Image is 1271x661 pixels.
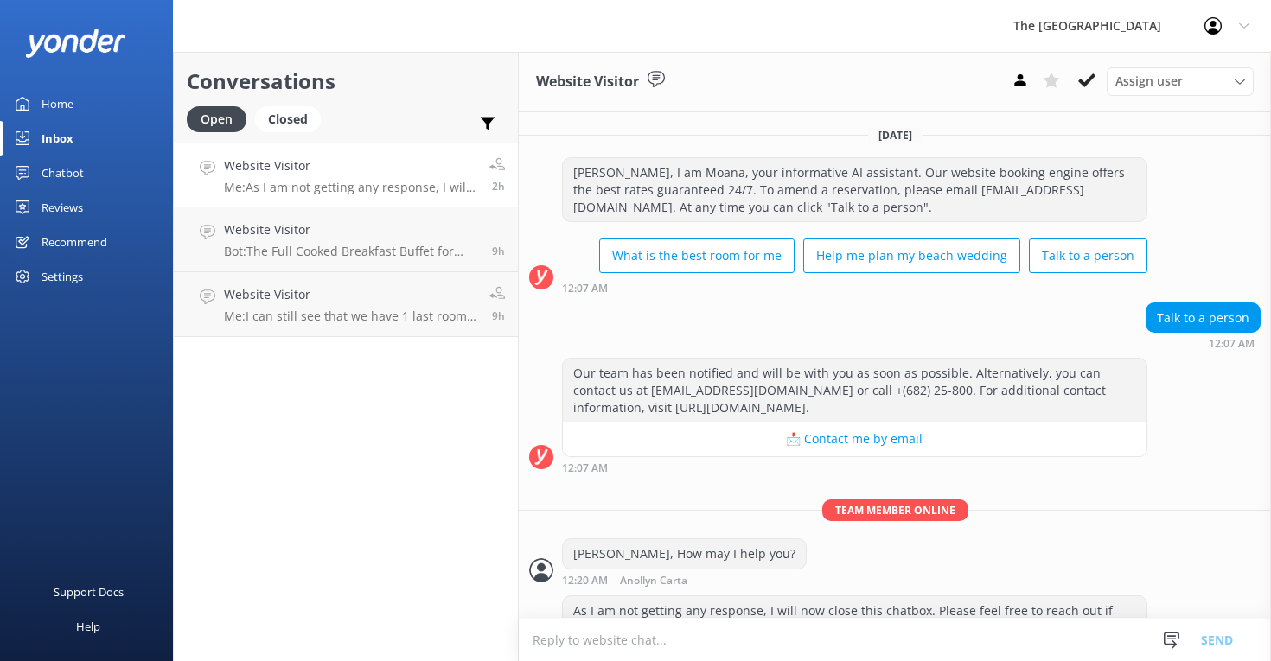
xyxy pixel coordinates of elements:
button: What is the best room for me [599,238,795,273]
div: Settings [42,259,83,294]
a: Closed [255,109,329,128]
span: 06:33am 14-Aug-2025 (UTC -10:00) Pacific/Honolulu [492,179,505,194]
div: 06:20am 14-Aug-2025 (UTC -10:00) Pacific/Honolulu [562,574,807,587]
div: As I am not getting any response, I will now close this chatbox. Please feel free to reach out if... [563,596,1146,642]
div: Recommend [42,225,107,259]
div: Our team has been notified and will be with you as soon as possible. Alternatively, you can conta... [563,359,1146,422]
div: [PERSON_NAME], How may I help you? [563,539,806,569]
strong: 12:07 AM [1209,339,1255,349]
div: Closed [255,106,321,132]
a: Website VisitorMe:As I am not getting any response, I will now close this chatbox. Please feel fr... [174,143,518,207]
img: yonder-white-logo.png [26,29,125,57]
div: Chatbot [42,156,84,190]
p: Bot: The Full Cooked Breakfast Buffet for outside guests costs NZ$45 per adult and NZ$25 per chil... [224,244,479,259]
div: Reviews [42,190,83,225]
div: 06:07am 14-Aug-2025 (UTC -10:00) Pacific/Honolulu [562,282,1147,294]
div: Open [187,106,246,132]
button: 📩 Contact me by email [563,422,1146,456]
button: Talk to a person [1029,238,1147,273]
h4: Website Visitor [224,156,476,175]
div: Inbox [42,121,73,156]
div: 06:07am 14-Aug-2025 (UTC -10:00) Pacific/Honolulu [1146,337,1261,349]
strong: 12:07 AM [562,463,608,474]
div: Assign User [1107,67,1254,95]
a: Open [187,109,255,128]
div: Help [76,609,100,644]
h2: Conversations [187,65,505,98]
span: [DATE] [868,128,923,143]
button: Help me plan my beach wedding [803,238,1020,273]
span: 12:20am 14-Aug-2025 (UTC -10:00) Pacific/Honolulu [492,244,505,258]
span: Team member online [822,499,968,521]
a: Website VisitorBot:The Full Cooked Breakfast Buffet for outside guests costs NZ$45 per adult and ... [174,207,518,272]
div: Support Docs [54,575,124,609]
h3: Website Visitor [536,71,639,93]
h4: Website Visitor [224,285,476,304]
div: Home [42,86,73,121]
span: 11:56pm 13-Aug-2025 (UTC -10:00) Pacific/Honolulu [492,308,505,323]
strong: 12:20 AM [562,575,608,587]
div: Talk to a person [1146,303,1260,333]
h4: Website Visitor [224,220,479,239]
a: Website VisitorMe:I can still see that we have 1 last room available for [DATE]-[DATE]. We can ad... [174,272,518,337]
span: Anollyn Carta [620,575,687,587]
div: [PERSON_NAME], I am Moana, your informative AI assistant. Our website booking engine offers the b... [563,158,1146,221]
span: Assign user [1115,72,1183,91]
strong: 12:07 AM [562,283,608,294]
div: 06:07am 14-Aug-2025 (UTC -10:00) Pacific/Honolulu [562,461,1147,474]
p: Me: I can still see that we have 1 last room available for [DATE]-[DATE]. We can adjust the reser... [224,308,476,324]
p: Me: As I am not getting any response, I will now close this chatbox. Please feel free to reach ou... [224,180,476,195]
